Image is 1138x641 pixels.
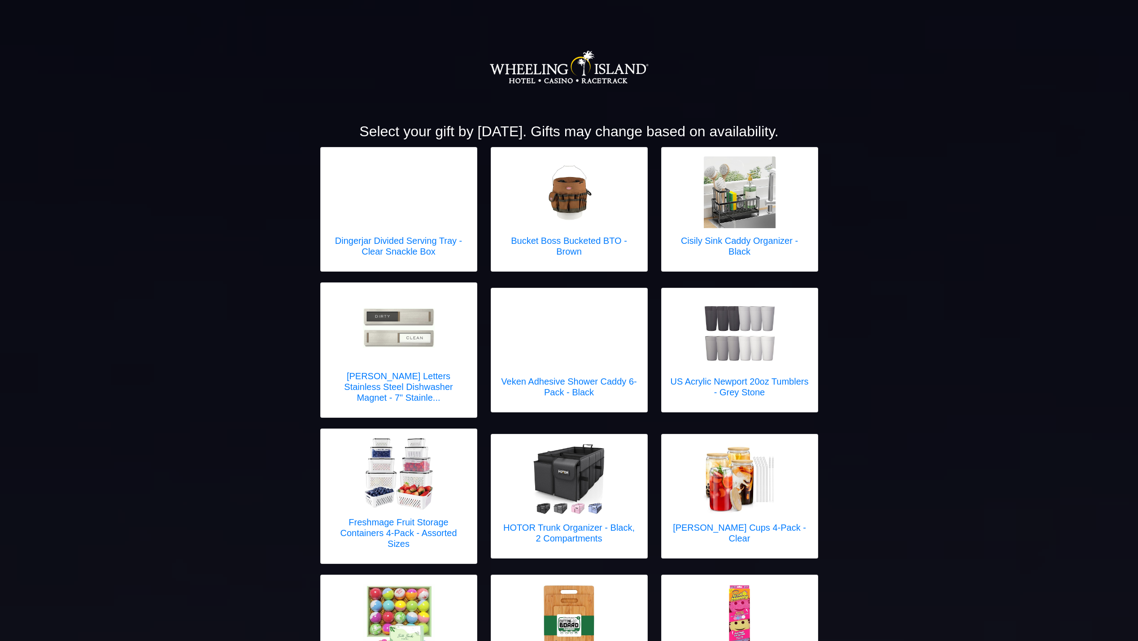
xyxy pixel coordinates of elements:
[330,438,468,554] a: Freshmage Fruit Storage Containers 4-Pack - Assorted Sizes Freshmage Fruit Storage Containers 4-P...
[704,443,776,515] img: Sungwoo Glass Cups 4-Pack - Clear
[500,156,638,262] a: Bucket Boss Bucketed BTO - Brown Bucket Boss Bucketed BTO - Brown
[533,156,605,228] img: Bucket Boss Bucketed BTO - Brown
[330,156,468,262] a: Dingerjar Divided Serving Tray - Clear Snackle Box
[500,522,638,544] h5: HOTOR Trunk Organizer - Black, 2 Compartments
[330,371,468,403] h5: [PERSON_NAME] Letters Stainless Steel Dishwasher Magnet - 7" Stainle...
[330,292,468,408] a: Kubik Letters Stainless Steel Dishwasher Magnet - 7" Stainless [PERSON_NAME] Letters Stainless St...
[500,235,638,257] h5: Bucket Boss Bucketed BTO - Brown
[500,376,638,398] h5: Veken Adhesive Shower Caddy 6-Pack - Black
[671,443,809,549] a: Sungwoo Glass Cups 4-Pack - Clear [PERSON_NAME] Cups 4-Pack - Clear
[533,443,605,515] img: HOTOR Trunk Organizer - Black, 2 Compartments
[704,297,776,369] img: US Acrylic Newport 20oz Tumblers - Grey Stone
[489,22,649,112] img: Logo
[363,438,435,510] img: Freshmage Fruit Storage Containers 4-Pack - Assorted Sizes
[500,297,638,403] a: Veken Adhesive Shower Caddy 6-Pack - Black
[330,517,468,549] h5: Freshmage Fruit Storage Containers 4-Pack - Assorted Sizes
[330,235,468,257] h5: Dingerjar Divided Serving Tray - Clear Snackle Box
[671,235,809,257] h5: Cisily Sink Caddy Organizer - Black
[671,156,809,262] a: Cisily Sink Caddy Organizer - Black Cisily Sink Caddy Organizer - Black
[671,297,809,403] a: US Acrylic Newport 20oz Tumblers - Grey Stone US Acrylic Newport 20oz Tumblers - Grey Stone
[671,376,809,398] h5: US Acrylic Newport 20oz Tumblers - Grey Stone
[363,308,435,348] img: Kubik Letters Stainless Steel Dishwasher Magnet - 7" Stainless
[500,443,638,549] a: HOTOR Trunk Organizer - Black, 2 Compartments HOTOR Trunk Organizer - Black, 2 Compartments
[704,156,776,228] img: Cisily Sink Caddy Organizer - Black
[320,123,818,140] h2: Select your gift by [DATE]. Gifts may change based on availability.
[671,522,809,544] h5: [PERSON_NAME] Cups 4-Pack - Clear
